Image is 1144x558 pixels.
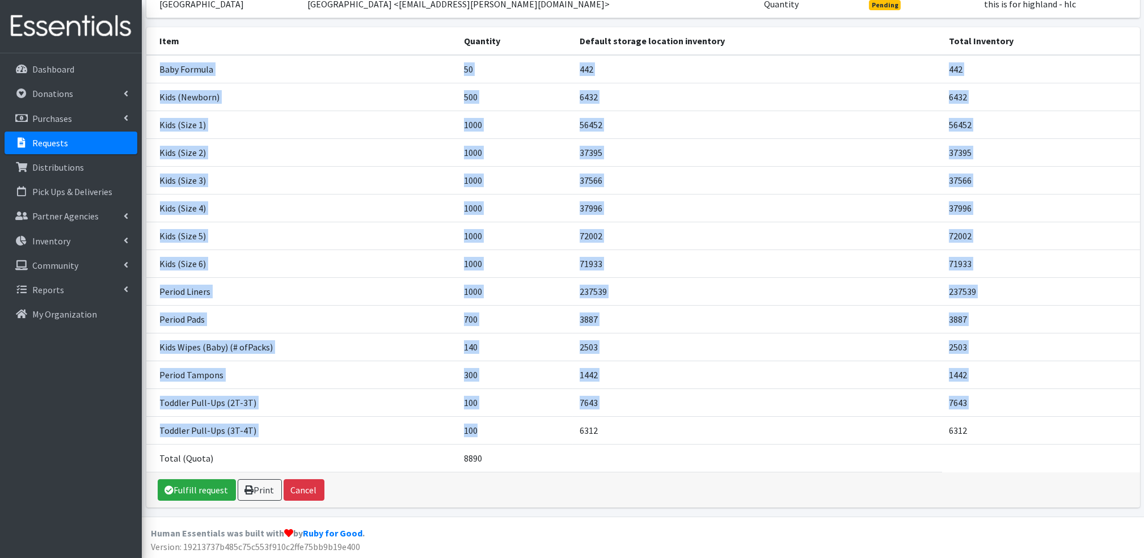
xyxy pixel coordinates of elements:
td: 37566 [573,166,942,194]
td: Period Liners [146,277,457,305]
a: Ruby for Good [303,527,362,539]
td: Total (Quota) [146,444,457,472]
p: Pick Ups & Deliveries [32,186,112,197]
td: 7643 [573,388,942,416]
th: Item [146,27,457,55]
td: 237539 [942,277,1140,305]
td: 6312 [573,416,942,444]
a: Fulfill request [158,479,236,501]
a: Inventory [5,230,137,252]
td: 7643 [942,388,1140,416]
a: Requests [5,132,137,154]
td: Period Pads [146,305,457,333]
td: 37395 [573,138,942,166]
td: 37395 [942,138,1140,166]
p: Reports [32,284,64,295]
td: 6432 [942,83,1140,111]
td: 100 [457,416,573,444]
button: Cancel [284,479,324,501]
p: Partner Agencies [32,210,99,222]
a: Donations [5,82,137,105]
td: 1000 [457,166,573,194]
p: Requests [32,137,68,149]
td: 71933 [573,250,942,277]
a: Pick Ups & Deliveries [5,180,137,203]
strong: Human Essentials was built with by . [151,527,365,539]
p: My Organization [32,308,97,320]
td: 56452 [573,111,942,138]
span: Version: 19213737b485c75c553f910c2ffe75bb9b19e400 [151,541,360,552]
td: 72002 [573,222,942,250]
a: Purchases [5,107,137,130]
p: Distributions [32,162,84,173]
td: 2503 [573,333,942,361]
td: 2503 [942,333,1140,361]
td: 8890 [457,444,573,472]
a: Dashboard [5,58,137,81]
td: 300 [457,361,573,388]
td: Toddler Pull-Ups (2T-3T) [146,388,457,416]
a: Print [238,479,282,501]
td: 72002 [942,222,1140,250]
a: My Organization [5,303,137,325]
td: 500 [457,83,573,111]
td: Toddler Pull-Ups (3T-4T) [146,416,457,444]
td: 37996 [573,194,942,222]
td: 56452 [942,111,1140,138]
p: Dashboard [32,64,74,75]
th: Quantity [457,27,573,55]
td: 1000 [457,277,573,305]
td: 140 [457,333,573,361]
td: Baby Formula [146,55,457,83]
a: Community [5,254,137,277]
td: 1442 [573,361,942,388]
td: Kids (Size 4) [146,194,457,222]
a: Distributions [5,156,137,179]
td: 1000 [457,194,573,222]
td: Kids (Size 2) [146,138,457,166]
td: 6312 [942,416,1140,444]
p: Donations [32,88,73,99]
td: 37996 [942,194,1140,222]
td: 100 [457,388,573,416]
p: Inventory [32,235,70,247]
td: 37566 [942,166,1140,194]
td: Kids (Size 5) [146,222,457,250]
p: Community [32,260,78,271]
td: 1000 [457,250,573,277]
td: 237539 [573,277,942,305]
a: Partner Agencies [5,205,137,227]
td: 700 [457,305,573,333]
td: 442 [942,55,1140,83]
img: HumanEssentials [5,7,137,45]
td: Kids (Newborn) [146,83,457,111]
td: Kids (Size 1) [146,111,457,138]
td: Kids (Size 6) [146,250,457,277]
p: Purchases [32,113,72,124]
td: 3887 [942,305,1140,333]
td: Kids Wipes (Baby) (# ofPacks) [146,333,457,361]
th: Default storage location inventory [573,27,942,55]
td: 71933 [942,250,1140,277]
td: 1000 [457,111,573,138]
td: 1442 [942,361,1140,388]
a: Reports [5,278,137,301]
td: 3887 [573,305,942,333]
th: Total Inventory [942,27,1140,55]
td: 442 [573,55,942,83]
td: Kids (Size 3) [146,166,457,194]
td: 6432 [573,83,942,111]
td: Period Tampons [146,361,457,388]
td: 1000 [457,138,573,166]
td: 50 [457,55,573,83]
td: 1000 [457,222,573,250]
